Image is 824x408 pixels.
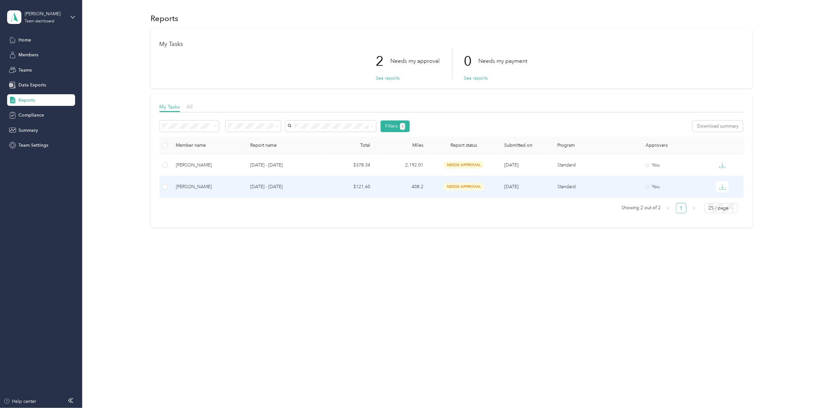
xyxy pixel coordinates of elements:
div: You [646,162,706,169]
span: Teams [18,67,32,74]
span: [DATE] [505,184,519,189]
span: Showing 2 out of 2 [621,203,661,213]
p: Needs my payment [478,57,527,65]
div: [PERSON_NAME] [25,10,65,17]
span: needs approval [443,183,484,190]
button: right [689,203,699,213]
td: Standard [552,154,640,176]
th: Submitted on [499,137,552,154]
span: All [187,104,193,110]
div: Total [328,142,371,148]
iframe: Everlance-gr Chat Button Frame [788,372,824,408]
span: needs approval [443,161,484,169]
p: Standard [557,183,635,190]
span: [DATE] [505,162,519,168]
th: Approvers [640,137,711,154]
li: Next Page [689,203,699,213]
button: Help center [4,398,37,405]
button: left [663,203,674,213]
button: See reports [464,75,488,82]
td: Standard [552,176,640,198]
span: 25 / page [708,203,734,213]
a: 1 [676,203,686,213]
div: [PERSON_NAME] [176,162,240,169]
span: My Tasks [160,104,180,110]
div: Member name [176,142,240,148]
h1: Reports [150,15,179,22]
div: Team dashboard [25,19,55,23]
span: right [692,206,696,210]
p: [DATE] - [DATE] [250,183,317,190]
button: 1 [400,123,406,130]
td: $121.60 [323,176,376,198]
span: 1 [402,124,404,130]
button: See reports [376,75,400,82]
p: Needs my approval [390,57,440,65]
th: Report name [245,137,323,154]
span: Summary [18,127,38,134]
span: Team Settings [18,142,48,149]
div: [PERSON_NAME] [176,183,240,190]
p: 2 [376,48,390,75]
p: 0 [464,48,478,75]
div: Page Size [705,203,738,213]
span: Members [18,51,38,58]
td: 2,192.01 [376,154,429,176]
span: Report status [434,142,494,148]
button: Filters1 [381,120,410,132]
div: Miles [381,142,424,148]
th: Member name [171,137,245,154]
span: Data Exports [18,82,46,88]
p: Standard [557,162,635,169]
td: 408.2 [376,176,429,198]
span: Compliance [18,112,44,119]
span: Reports [18,97,35,104]
li: Previous Page [663,203,674,213]
button: Download summary [693,120,743,132]
th: Program [552,137,640,154]
span: Home [18,37,31,43]
p: [DATE] - [DATE] [250,162,317,169]
td: $378.34 [323,154,376,176]
h1: My Tasks [160,41,744,48]
span: left [666,206,670,210]
div: You [646,183,706,190]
